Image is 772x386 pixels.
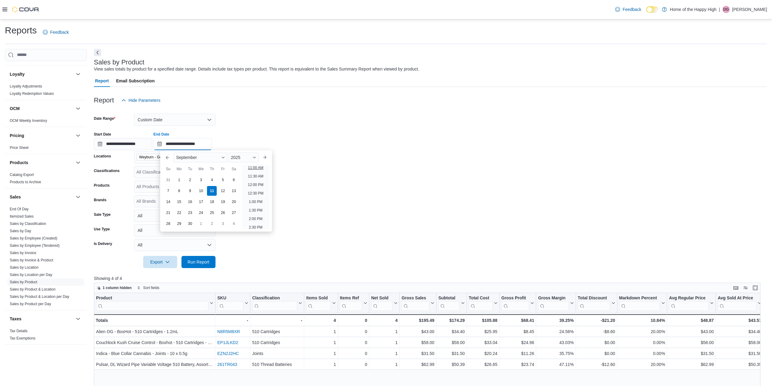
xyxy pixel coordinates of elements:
[10,336,36,340] a: Tax Exemptions
[10,133,24,139] h3: Pricing
[143,256,177,268] button: Export
[669,317,714,324] div: $48.87
[619,339,665,346] div: 0.00%
[752,284,759,291] button: Enter fullscreen
[139,154,187,160] span: Weyburn - Government Road - Fire & Flower
[669,350,714,357] div: $31.50
[501,295,529,311] div: Gross Profit
[469,295,492,311] div: Total Cost
[10,57,25,61] a: Transfers
[10,118,47,123] span: OCM Weekly Inventory
[252,339,302,346] div: 510 Cartridges
[217,295,243,301] div: SKU
[371,339,398,346] div: 1
[619,295,665,311] button: Markdown Percent
[371,295,393,301] div: Net Sold
[10,287,56,292] span: Sales by Product & Location
[174,186,184,196] div: day-8
[246,224,265,231] li: 2:30 PM
[306,295,336,311] button: Items Sold
[246,173,266,180] li: 11:30 AM
[196,208,206,218] div: day-24
[94,154,111,159] label: Locations
[74,193,82,201] button: Sales
[501,295,529,301] div: Gross Profit
[402,361,434,368] div: $62.99
[96,317,213,324] div: Totals
[538,295,574,311] button: Gross Margin
[501,339,534,346] div: $24.96
[217,295,243,311] div: SKU URL
[402,339,434,346] div: $58.00
[622,6,641,12] span: Feedback
[438,339,465,346] div: $58.00
[185,208,195,218] div: day-23
[10,265,39,270] span: Sales by Location
[153,138,212,150] input: Press the down key to enter a popover containing a calendar. Press the escape key to close the po...
[96,295,209,311] div: Product
[577,295,610,301] div: Total Discount
[135,284,162,291] button: Sort fields
[10,250,36,255] span: Sales by Invoice
[252,295,302,311] button: Classification
[246,198,265,205] li: 1:00 PM
[10,91,54,96] a: Loyalty Redemption Values
[538,350,574,357] div: 35.75%
[207,208,217,218] div: day-25
[10,207,29,211] a: End Of Day
[95,75,109,87] span: Report
[10,160,28,166] h3: Products
[469,295,497,311] button: Total Cost
[94,59,144,66] h3: Sales by Product
[10,302,51,306] a: Sales by Product per Day
[722,6,730,13] div: Deena Gaudreau
[10,119,47,123] a: OCM Weekly Inventory
[10,329,28,333] a: Tax Details
[196,175,206,185] div: day-3
[74,159,82,166] button: Products
[10,180,41,184] a: Products to Archive
[246,207,265,214] li: 1:30 PM
[163,174,239,229] div: September, 2025
[229,219,239,229] div: day-4
[5,24,37,36] h1: Reports
[669,339,714,346] div: $58.00
[669,295,709,301] div: Avg Regular Price
[94,227,110,232] label: Use Type
[163,164,173,174] div: Su
[252,317,302,324] div: -
[10,316,22,322] h3: Taxes
[538,317,574,324] div: 39.25%
[371,295,393,311] div: Net Sold
[252,295,297,301] div: Classification
[538,328,574,335] div: 24.56%
[619,317,665,324] div: 10.84%
[229,153,259,162] div: Button. Open the year selector. 2025 is currently selected.
[10,105,73,112] button: OCM
[74,315,82,322] button: Taxes
[96,350,213,357] div: Indica - Blue Collar Cannabis - Joints - 10 x 0.5g
[94,66,419,72] div: View sales totals by product for a specified date range. Details include tax types per product. T...
[217,317,248,324] div: -
[74,105,82,112] button: OCM
[718,339,761,346] div: $58.00
[438,328,465,335] div: $34.40
[96,339,213,346] div: Couchlock Kush Cruise Control - Boxhot - 510 Cartridges - 2mL
[718,361,761,368] div: $50.39
[438,350,465,357] div: $31.50
[538,361,574,368] div: 47.11%
[196,197,206,207] div: day-17
[10,336,36,341] span: Tax Exemptions
[229,197,239,207] div: day-20
[147,256,174,268] span: Export
[185,219,195,229] div: day-30
[646,6,659,13] input: Dark Mode
[718,295,756,311] div: Avg Sold At Price
[217,340,238,345] a: EP1JLKD2
[538,295,569,311] div: Gross Margin
[10,229,31,233] a: Sales by Day
[153,132,169,137] label: End Date
[207,164,217,174] div: Th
